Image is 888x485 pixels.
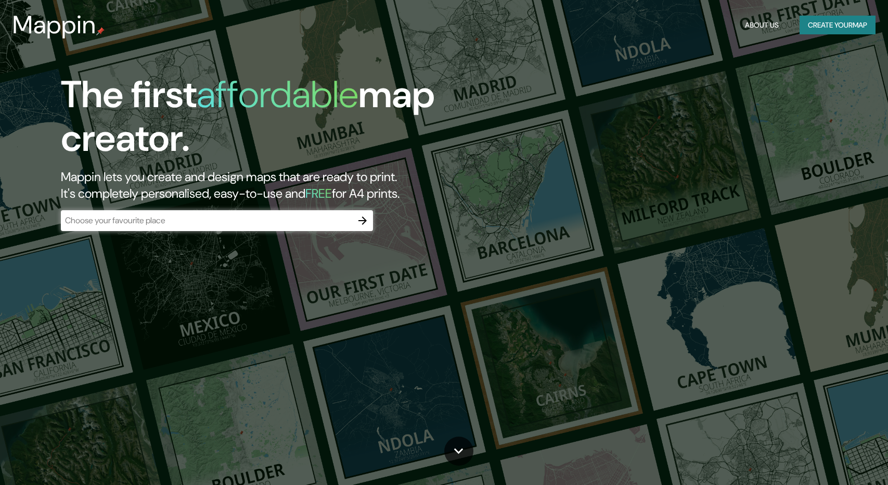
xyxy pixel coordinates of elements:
h1: The first map creator. [61,73,505,169]
iframe: Help widget launcher [795,444,877,474]
h2: Mappin lets you create and design maps that are ready to print. It's completely personalised, eas... [61,169,505,202]
h5: FREE [305,185,332,201]
button: About Us [741,16,783,35]
button: Create yourmap [800,16,876,35]
h3: Mappin [12,10,96,40]
img: mappin-pin [96,27,105,35]
input: Choose your favourite place [61,214,352,226]
h1: affordable [197,70,358,119]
